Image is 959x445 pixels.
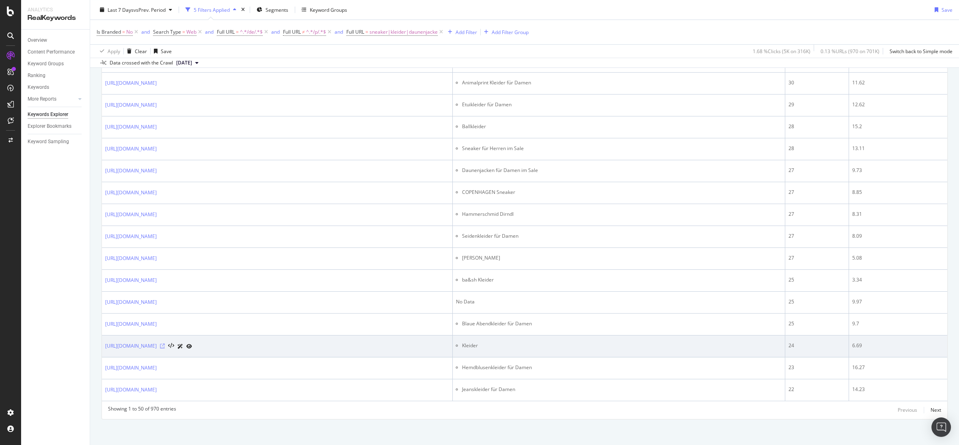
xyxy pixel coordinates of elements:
[271,28,280,35] div: and
[462,101,782,108] li: Etuikleider für Damen
[788,145,845,152] div: 28
[28,60,84,68] a: Keyword Groups
[28,95,76,103] a: More Reports
[462,276,782,284] li: ba&sh Kleider
[105,364,157,372] a: [URL][DOMAIN_NAME]
[788,189,845,196] div: 27
[105,79,157,87] a: [URL][DOMAIN_NAME]
[141,28,150,35] div: and
[108,6,134,13] span: Last 7 Days
[788,232,845,240] div: 27
[124,45,147,58] button: Clear
[105,101,157,109] a: [URL][DOMAIN_NAME]
[335,28,343,36] button: and
[134,6,166,13] span: vs Prev. Period
[110,59,173,67] div: Data crossed with the Crawl
[852,189,944,196] div: 8.85
[240,6,246,14] div: times
[788,386,845,393] div: 22
[151,45,172,58] button: Save
[182,28,185,35] span: =
[28,13,83,23] div: RealKeywords
[160,344,165,348] a: Visit Online Page
[177,342,183,350] a: AI Url Details
[105,276,157,284] a: [URL][DOMAIN_NAME]
[28,83,84,92] a: Keywords
[753,47,810,54] div: 1.68 % Clicks ( 5K on 316K )
[28,36,47,45] div: Overview
[105,189,157,197] a: [URL][DOMAIN_NAME]
[942,6,953,13] div: Save
[462,232,782,240] li: Seiden­kleider für Damen
[852,79,944,86] div: 11.62
[462,145,782,152] li: Sneaker für Herren im Sale
[788,320,845,327] div: 25
[890,47,953,54] div: Switch back to Simple mode
[852,145,944,152] div: 13.11
[105,342,157,350] a: [URL][DOMAIN_NAME]
[852,254,944,262] div: 5.08
[126,26,133,38] span: No
[105,167,157,175] a: [URL][DOMAIN_NAME]
[28,48,75,56] div: Content Performance
[788,342,845,349] div: 24
[335,28,343,35] div: and
[186,26,197,38] span: Web
[253,3,292,16] button: Segments
[462,79,782,86] li: Animalprint Kleider für Damen
[898,405,917,415] button: Previous
[788,254,845,262] div: 27
[346,28,364,35] span: Full URL
[852,276,944,284] div: 3.34
[481,27,529,37] button: Add Filter Group
[28,71,45,80] div: Ranking
[28,138,69,146] div: Keyword Sampling
[205,28,214,35] div: and
[445,27,477,37] button: Add Filter
[105,232,157,241] a: [URL][DOMAIN_NAME]
[28,138,84,146] a: Keyword Sampling
[852,101,944,108] div: 12.62
[931,406,941,413] div: Next
[153,28,181,35] span: Search Type
[283,28,301,35] span: Full URL
[462,254,782,262] li: [PERSON_NAME]
[462,189,782,196] li: COPENHAGEN Sneaker
[898,406,917,413] div: Previous
[821,47,879,54] div: 0.13 % URLs ( 970 on 701K )
[886,45,953,58] button: Switch back to Simple mode
[462,364,782,371] li: Hemdblusenkleider für Damen
[788,364,845,371] div: 23
[852,123,944,130] div: 15.2
[852,386,944,393] div: 14.23
[456,298,782,305] div: No Data
[788,79,845,86] div: 30
[105,320,157,328] a: [URL][DOMAIN_NAME]
[852,167,944,174] div: 9.73
[97,45,120,58] button: Apply
[298,3,350,16] button: Keyword Groups
[105,298,157,306] a: [URL][DOMAIN_NAME]
[462,211,782,218] li: Hammerschmid Dirndl
[931,417,951,437] div: Open Intercom Messenger
[236,28,239,35] span: =
[28,122,84,131] a: Explorer Bookmarks
[788,276,845,284] div: 25
[462,167,782,174] li: Daunenjacken für Damen im Sale
[28,95,56,103] div: More Reports
[310,6,347,13] div: Keyword Groups
[788,101,845,108] div: 29
[28,83,49,92] div: Keywords
[28,60,64,68] div: Keyword Groups
[788,167,845,174] div: 27
[168,343,174,349] button: View HTML Source
[135,47,147,54] div: Clear
[365,28,368,35] span: =
[266,6,288,13] span: Segments
[105,123,157,131] a: [URL][DOMAIN_NAME]
[194,6,230,13] div: 5 Filters Applied
[28,48,84,56] a: Content Performance
[182,3,240,16] button: 5 Filters Applied
[186,342,192,350] a: URL Inspection
[161,47,172,54] div: Save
